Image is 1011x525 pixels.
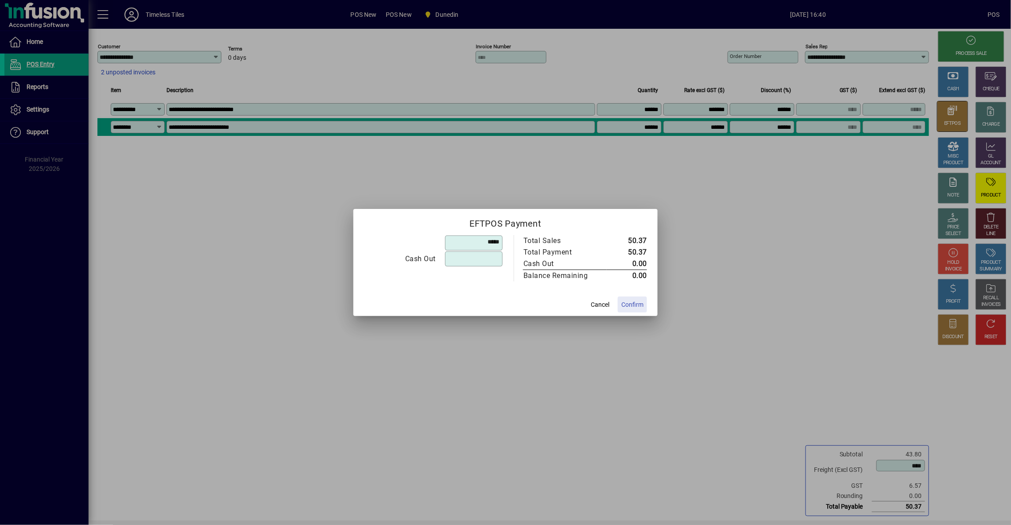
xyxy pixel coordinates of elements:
[607,235,647,247] td: 50.37
[523,235,607,247] td: Total Sales
[607,247,647,258] td: 50.37
[607,270,647,282] td: 0.00
[523,270,598,281] div: Balance Remaining
[607,258,647,270] td: 0.00
[364,254,436,264] div: Cash Out
[621,300,643,309] span: Confirm
[591,300,609,309] span: Cancel
[523,259,598,269] div: Cash Out
[523,247,607,258] td: Total Payment
[618,297,647,313] button: Confirm
[586,297,614,313] button: Cancel
[353,209,658,235] h2: EFTPOS Payment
